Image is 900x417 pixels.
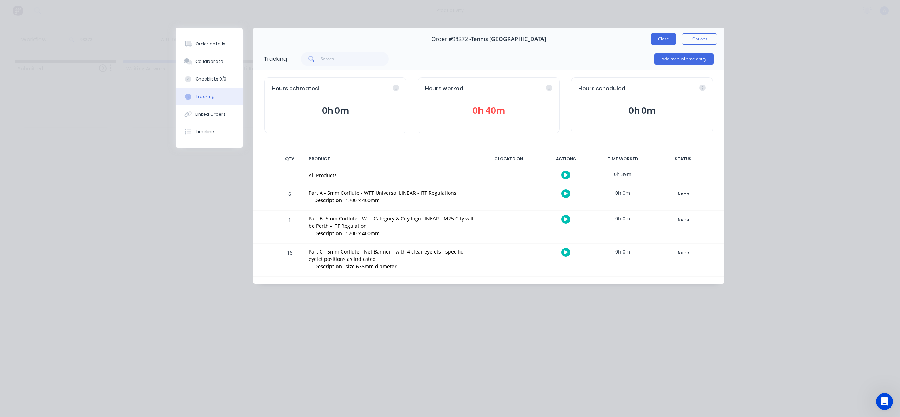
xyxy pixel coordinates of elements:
button: Collaborate [176,53,243,70]
div: None [658,248,708,257]
span: Hours worked [425,85,463,93]
button: Tracking [176,88,243,105]
div: QTY [279,152,300,166]
span: Description [314,263,342,270]
span: Description [314,197,342,204]
button: 0h 0m [578,104,706,117]
span: Description [314,230,342,237]
span: Tennis [GEOGRAPHIC_DATA] [471,36,546,43]
button: Options [682,33,717,45]
button: Checklists 0/0 [176,70,243,88]
div: 6 [279,186,300,210]
button: Close [651,33,676,45]
div: ACTIONS [539,152,592,166]
div: 1 [279,212,300,243]
button: Order details [176,35,243,53]
div: CLOCKED ON [482,152,535,166]
button: Add manual time entry [654,53,714,65]
button: None [657,215,709,225]
div: Tracking [195,94,215,100]
iframe: Intercom live chat [876,393,893,410]
span: Hours scheduled [578,85,625,93]
div: PRODUCT [304,152,478,166]
div: 0h 39m [596,166,649,182]
div: 0h 0m [596,211,649,226]
div: Order details [195,41,225,47]
div: Checklists 0/0 [195,76,226,82]
input: Search... [321,52,389,66]
button: 0h 40m [425,104,552,117]
span: size 638mm diameter [346,263,397,270]
div: STATUS [653,152,713,166]
button: 0h 0m [272,104,399,117]
div: Linked Orders [195,111,226,117]
div: Part A - 5mm Corflute - WTT Universal LINEAR - ITF Regulations [309,189,474,197]
span: 1200 x 400mm [346,230,380,237]
button: None [657,189,709,199]
div: TIME WORKED [596,152,649,166]
span: Hours estimated [272,85,319,93]
div: Part B. 5mm Corflute - WTT Category & City logo LINEAR - M25 City will be Perth - ITF Regulation [309,215,474,230]
div: 0h 0m [596,185,649,201]
div: 16 [279,245,300,276]
div: None [658,190,708,199]
div: Timeline [195,129,214,135]
div: Part C - 5mm Corflute - Net Banner - with 4 clear eyelets - specific eyelet positions as indicated [309,248,474,263]
div: Collaborate [195,58,223,65]
span: 1200 x 400mm [346,197,380,204]
div: All Products [309,172,474,179]
div: 0h 0m [596,244,649,259]
span: Order #98272 - [431,36,471,43]
button: None [657,248,709,258]
div: None [658,215,708,224]
button: Timeline [176,123,243,141]
div: Tracking [264,55,287,63]
button: Linked Orders [176,105,243,123]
